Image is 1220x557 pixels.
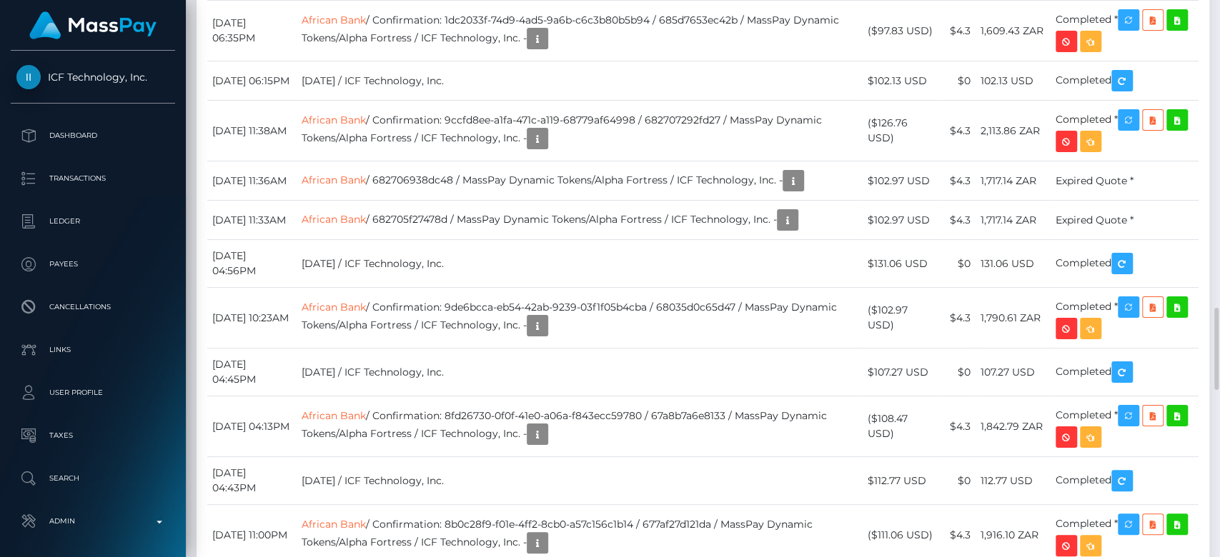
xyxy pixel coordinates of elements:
[863,348,939,396] td: $107.27 USD
[11,161,175,196] a: Transactions
[1051,61,1199,101] td: Completed
[207,288,297,348] td: [DATE] 10:23AM
[976,201,1051,240] td: 1,717.14 ZAR
[976,396,1051,457] td: 1,842.79 ZAR
[29,11,157,39] img: MassPay Logo
[1051,201,1199,240] td: Expired Quote *
[939,61,976,101] td: $0
[297,457,863,505] td: [DATE] / ICF Technology, Inc.
[1051,457,1199,505] td: Completed
[863,1,939,61] td: ($97.83 USD)
[11,503,175,539] a: Admin
[16,339,169,361] p: Links
[863,101,939,161] td: ($126.76 USD)
[207,201,297,240] td: [DATE] 11:33AM
[1051,240,1199,288] td: Completed
[302,174,366,186] a: African Bank
[297,396,863,457] td: / Confirmation: 8fd26730-0f0f-41e0-a06a-f843ecc59780 / 67a8b7a6e8133 / MassPay Dynamic Tokens/Alp...
[939,161,976,201] td: $4.3
[11,246,175,282] a: Payees
[11,418,175,453] a: Taxes
[302,409,366,422] a: African Bank
[11,118,175,154] a: Dashboard
[939,396,976,457] td: $4.3
[1051,101,1199,161] td: Completed *
[939,101,976,161] td: $4.3
[863,288,939,348] td: ($102.97 USD)
[1051,396,1199,457] td: Completed *
[863,240,939,288] td: $131.06 USD
[976,240,1051,288] td: 131.06 USD
[16,211,169,232] p: Ledger
[1051,1,1199,61] td: Completed *
[976,457,1051,505] td: 112.77 USD
[11,71,175,84] span: ICF Technology, Inc.
[976,348,1051,396] td: 107.27 USD
[939,288,976,348] td: $4.3
[976,101,1051,161] td: 2,113.86 ZAR
[16,65,41,89] img: ICF Technology, Inc.
[207,161,297,201] td: [DATE] 11:36AM
[297,101,863,161] td: / Confirmation: 9ccfd8ee-a1fa-471c-a119-68779af64998 / 682707292fd27 / MassPay Dynamic Tokens/Alp...
[16,468,169,489] p: Search
[16,425,169,446] p: Taxes
[11,332,175,368] a: Links
[207,101,297,161] td: [DATE] 11:38AM
[1051,288,1199,348] td: Completed *
[207,240,297,288] td: [DATE] 04:56PM
[976,161,1051,201] td: 1,717.14 ZAR
[297,288,863,348] td: / Confirmation: 9de6bcca-eb54-42ab-9239-03f1f05b4cba / 68035d0c65d47 / MassPay Dynamic Tokens/Alp...
[302,301,366,313] a: African Bank
[207,457,297,505] td: [DATE] 04:43PM
[1051,161,1199,201] td: Expired Quote *
[939,240,976,288] td: $0
[207,396,297,457] td: [DATE] 04:13PM
[939,1,976,61] td: $4.3
[16,511,169,532] p: Admin
[939,457,976,505] td: $0
[11,461,175,496] a: Search
[207,348,297,396] td: [DATE] 04:45PM
[207,1,297,61] td: [DATE] 06:35PM
[863,396,939,457] td: ($108.47 USD)
[297,1,863,61] td: / Confirmation: 1dc2033f-74d9-4ad5-9a6b-c6c3b80b5b94 / 685d7653ec42b / MassPay Dynamic Tokens/Alp...
[302,213,366,226] a: African Bank
[16,125,169,146] p: Dashboard
[297,201,863,240] td: / 682705f27478d / MassPay Dynamic Tokens/Alpha Fortress / ICF Technology, Inc. -
[863,201,939,240] td: $102.97 USD
[11,204,175,239] a: Ledger
[976,1,1051,61] td: 1,609.43 ZAR
[297,348,863,396] td: [DATE] / ICF Technology, Inc.
[297,61,863,101] td: [DATE] / ICF Technology, Inc.
[302,114,366,126] a: African Bank
[16,382,169,403] p: User Profile
[11,375,175,411] a: User Profile
[11,289,175,325] a: Cancellations
[207,61,297,101] td: [DATE] 06:15PM
[302,14,366,26] a: African Bank
[939,201,976,240] td: $4.3
[863,161,939,201] td: $102.97 USD
[16,296,169,318] p: Cancellations
[976,61,1051,101] td: 102.13 USD
[976,288,1051,348] td: 1,790.61 ZAR
[863,457,939,505] td: $112.77 USD
[297,161,863,201] td: / 682706938dc48 / MassPay Dynamic Tokens/Alpha Fortress / ICF Technology, Inc. -
[302,518,366,531] a: African Bank
[16,254,169,275] p: Payees
[1051,348,1199,396] td: Completed
[863,61,939,101] td: $102.13 USD
[16,168,169,189] p: Transactions
[297,240,863,288] td: [DATE] / ICF Technology, Inc.
[939,348,976,396] td: $0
